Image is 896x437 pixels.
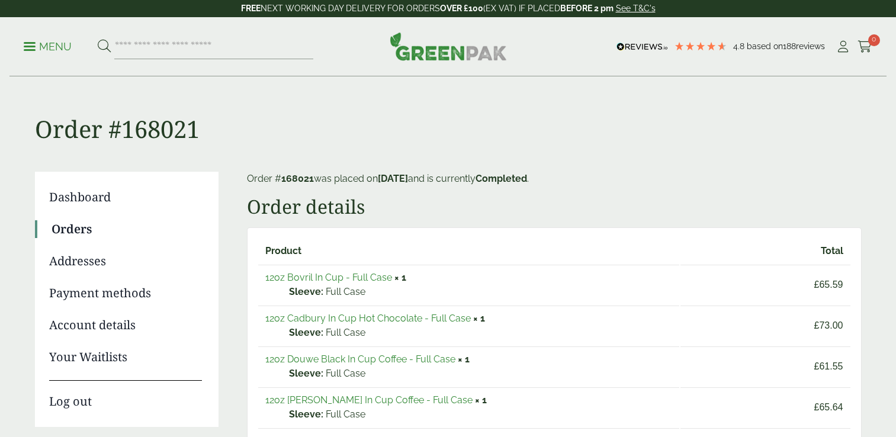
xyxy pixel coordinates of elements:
[52,220,202,238] a: Orders
[35,77,862,143] h1: Order #168021
[814,402,843,412] bdi: 65.64
[289,326,673,340] p: Full Case
[378,173,408,184] mark: [DATE]
[814,361,820,371] span: £
[265,354,455,365] a: 12oz Douwe Black In Cup Coffee - Full Case
[241,4,261,13] strong: FREE
[49,380,202,410] a: Log out
[747,41,783,51] span: Based on
[473,313,485,324] strong: × 1
[24,40,72,52] a: Menu
[265,313,471,324] a: 12oz Cadbury In Cup Hot Chocolate - Full Case
[814,279,820,290] span: £
[733,41,747,51] span: 4.8
[680,239,850,264] th: Total
[289,285,673,299] p: Full Case
[390,32,507,60] img: GreenPak Supplies
[868,34,880,46] span: 0
[289,407,323,422] strong: Sleeve:
[265,394,473,406] a: 12oz [PERSON_NAME] In Cup Coffee - Full Case
[49,252,202,270] a: Addresses
[814,361,843,371] bdi: 61.55
[247,195,862,218] h2: Order details
[475,394,487,406] strong: × 1
[476,173,527,184] mark: Completed
[814,402,820,412] span: £
[265,272,392,283] a: 12oz Bovril In Cup - Full Case
[289,367,323,381] strong: Sleeve:
[49,316,202,334] a: Account details
[674,41,727,52] div: 4.79 Stars
[289,326,323,340] strong: Sleeve:
[24,40,72,54] p: Menu
[49,188,202,206] a: Dashboard
[289,407,673,422] p: Full Case
[836,41,850,53] i: My Account
[49,348,202,366] a: Your Waitlists
[289,285,323,299] strong: Sleeve:
[814,320,820,330] span: £
[440,4,483,13] strong: OVER £100
[616,4,656,13] a: See T&C's
[258,239,680,264] th: Product
[49,284,202,302] a: Payment methods
[783,41,796,51] span: 188
[458,354,470,365] strong: × 1
[616,43,668,51] img: REVIEWS.io
[858,38,872,56] a: 0
[394,272,406,283] strong: × 1
[796,41,825,51] span: reviews
[858,41,872,53] i: Cart
[814,320,843,330] bdi: 73.00
[281,173,314,184] mark: 168021
[289,367,673,381] p: Full Case
[814,279,843,290] bdi: 65.59
[247,172,862,186] p: Order # was placed on and is currently .
[560,4,614,13] strong: BEFORE 2 pm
